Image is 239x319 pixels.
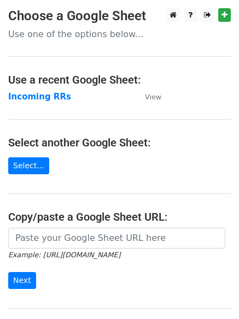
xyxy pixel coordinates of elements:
[8,251,120,259] small: Example: [URL][DOMAIN_NAME]
[8,272,36,289] input: Next
[8,92,71,102] a: Incoming RRs
[8,210,231,223] h4: Copy/paste a Google Sheet URL:
[8,228,225,249] input: Paste your Google Sheet URL here
[8,73,231,86] h4: Use a recent Google Sheet:
[8,136,231,149] h4: Select another Google Sheet:
[8,8,231,24] h3: Choose a Google Sheet
[134,92,161,102] a: View
[8,157,49,174] a: Select...
[8,28,231,40] p: Use one of the options below...
[145,93,161,101] small: View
